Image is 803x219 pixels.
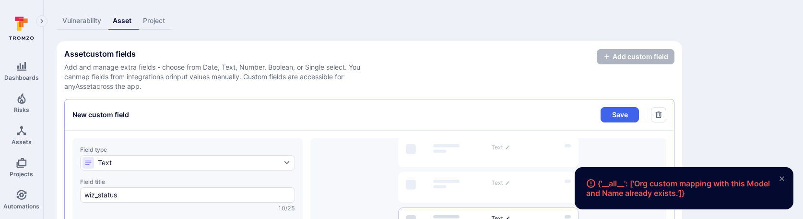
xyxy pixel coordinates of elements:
[12,138,32,146] span: Assets
[80,178,295,185] div: Field title
[601,107,639,122] button: Save
[36,15,47,27] button: Expand navigation menu
[107,12,137,30] a: Asset
[38,17,45,25] i: Expand navigation menu
[277,205,295,212] p: Character count
[14,106,29,113] span: Risks
[10,170,33,178] span: Projects
[774,171,790,186] button: close
[3,203,39,210] span: Automations
[597,49,674,64] div: Discard or save changes to the field you're editing to add a new field
[586,179,782,198] span: {'__all__': ['Org custom mapping with this Model and Name already exists.']}
[80,146,295,153] div: Field type
[137,12,171,30] a: Project
[64,49,371,59] p: Asset custom fields
[83,157,112,169] div: Text
[64,62,371,91] p: Add and manage extra fields - choose from Date, Text, Number, Boolean, or Single select. You can ...
[597,49,674,64] button: Add custom field
[72,110,129,120] p: New custom field
[80,155,295,170] button: Text
[84,190,291,200] input: Field titleCharacter count
[57,12,682,30] div: Custom fields tabs
[4,74,39,81] span: Dashboards
[57,12,107,30] a: Vulnerability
